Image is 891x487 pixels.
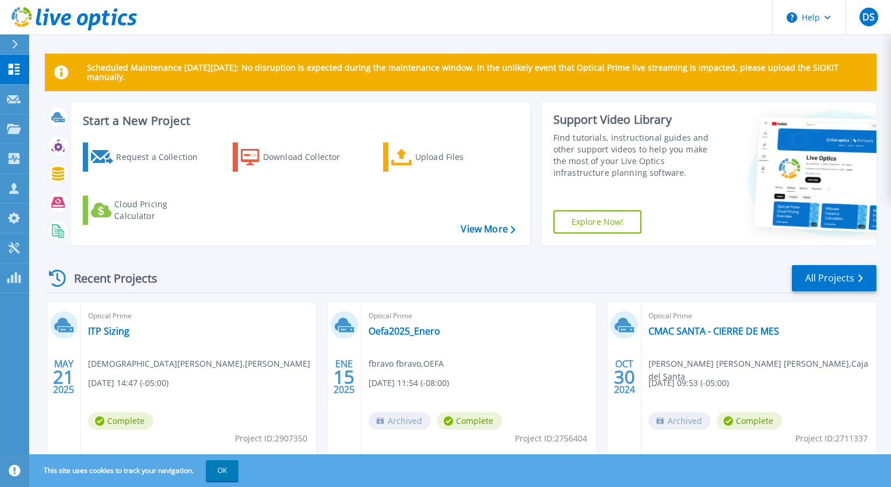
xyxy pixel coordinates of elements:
[88,357,310,370] span: [DEMOGRAPHIC_DATA][PERSON_NAME] , [PERSON_NAME]
[369,309,590,322] span: Optical Prime
[461,224,515,235] a: View More
[614,372,635,382] span: 30
[334,372,355,382] span: 15
[437,412,502,430] span: Complete
[116,145,209,169] div: Request a Collection
[648,377,729,389] span: [DATE] 09:53 (-05:00)
[369,412,431,430] span: Archived
[792,265,876,291] a: All Projects
[83,196,213,225] a: Cloud Pricing Calculator
[613,356,636,398] div: OCT 2024
[52,356,75,398] div: MAY 2025
[88,309,309,322] span: Optical Prime
[369,357,444,370] span: fbravo fbravo , OEFA
[383,142,513,172] a: Upload Files
[553,132,721,179] div: Find tutorials, instructional guides and other support videos to help you make the most of your L...
[206,460,238,481] button: OK
[415,145,508,169] div: Upload Files
[369,325,440,337] a: Oefa2025_Enero
[862,12,875,22] span: DS
[648,357,876,383] span: [PERSON_NAME] [PERSON_NAME] [PERSON_NAME] , Caja del Santa
[45,264,173,293] div: Recent Projects
[53,372,74,382] span: 21
[88,412,153,430] span: Complete
[87,63,867,82] p: Scheduled Maintenance [DATE][DATE]: No disruption is expected during the maintenance window. In t...
[553,210,642,234] a: Explore Now!
[83,114,515,127] h3: Start a New Project
[648,412,711,430] span: Archived
[648,325,779,337] a: CMAC SANTA - CIERRE DE MES
[515,432,587,445] span: Project ID: 2756404
[795,432,868,445] span: Project ID: 2711337
[114,199,208,222] div: Cloud Pricing Calculator
[717,412,782,430] span: Complete
[83,142,213,172] a: Request a Collection
[32,460,238,481] span: This site uses cookies to track your navigation.
[88,377,169,389] span: [DATE] 14:47 (-05:00)
[369,377,449,389] span: [DATE] 11:54 (-08:00)
[88,325,129,337] a: ITP Sizing
[648,309,869,322] span: Optical Prime
[333,356,355,398] div: ENE 2025
[553,112,721,127] div: Support Video Library
[263,145,356,169] div: Download Collector
[235,432,307,445] span: Project ID: 2907350
[233,142,363,172] a: Download Collector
